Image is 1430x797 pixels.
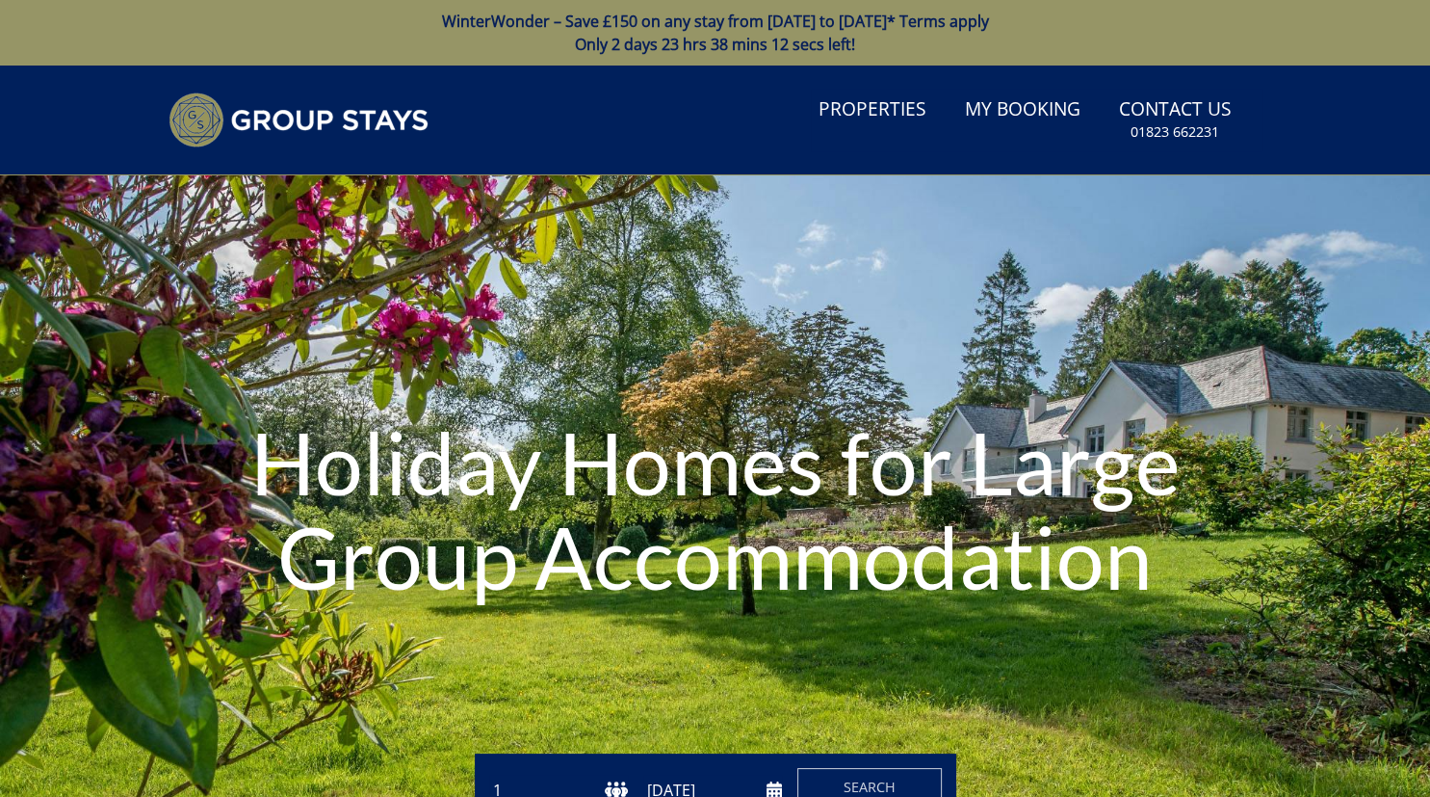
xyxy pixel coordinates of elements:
[844,778,896,796] span: Search
[575,34,855,55] span: Only 2 days 23 hrs 38 mins 12 secs left!
[169,93,429,147] img: Group Stays
[1131,122,1219,142] small: 01823 662231
[811,89,934,132] a: Properties
[215,377,1216,643] h1: Holiday Homes for Large Group Accommodation
[957,89,1088,132] a: My Booking
[1111,89,1239,151] a: Contact Us01823 662231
